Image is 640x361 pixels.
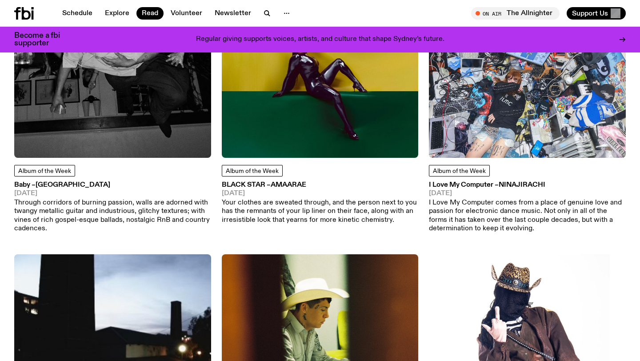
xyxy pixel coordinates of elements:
[14,199,211,233] p: Through corridors of burning passion, walls are adorned with twangy metallic guitar and industrio...
[222,165,283,176] a: Album of the Week
[271,181,306,189] span: Amaarae
[429,182,626,189] h3: I Love My Computer –
[222,190,419,197] span: [DATE]
[429,182,626,233] a: I Love My Computer –Ninajirachi[DATE]I Love My Computer comes from a place of genuine love and pa...
[499,181,545,189] span: Ninajirachi
[57,7,98,20] a: Schedule
[209,7,256,20] a: Newsletter
[433,168,486,174] span: Album of the Week
[222,199,419,225] p: Your clothes are sweated through, and the person next to you has the remnants of your lip liner o...
[18,168,71,174] span: Album of the Week
[14,190,211,197] span: [DATE]
[567,7,626,20] button: Support Us
[429,199,626,233] p: I Love My Computer comes from a place of genuine love and passion for electronic dance music. Not...
[196,36,444,44] p: Regular giving supports voices, artists, and culture that shape Sydney’s future.
[572,9,608,17] span: Support Us
[222,182,419,225] a: BLACK STAR –Amaarae[DATE]Your clothes are sweated through, and the person next to you has the rem...
[14,165,75,176] a: Album of the Week
[14,32,71,47] h3: Become a fbi supporter
[471,7,560,20] button: On AirThe Allnighter
[226,168,279,174] span: Album of the Week
[222,182,419,189] h3: BLACK STAR –
[14,182,211,189] h3: Baby –
[136,7,164,20] a: Read
[165,7,208,20] a: Volunteer
[100,7,135,20] a: Explore
[429,165,490,176] a: Album of the Week
[14,182,211,233] a: Baby –[GEOGRAPHIC_DATA][DATE]Through corridors of burning passion, walls are adorned with twangy ...
[36,181,110,189] span: [GEOGRAPHIC_DATA]
[429,190,626,197] span: [DATE]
